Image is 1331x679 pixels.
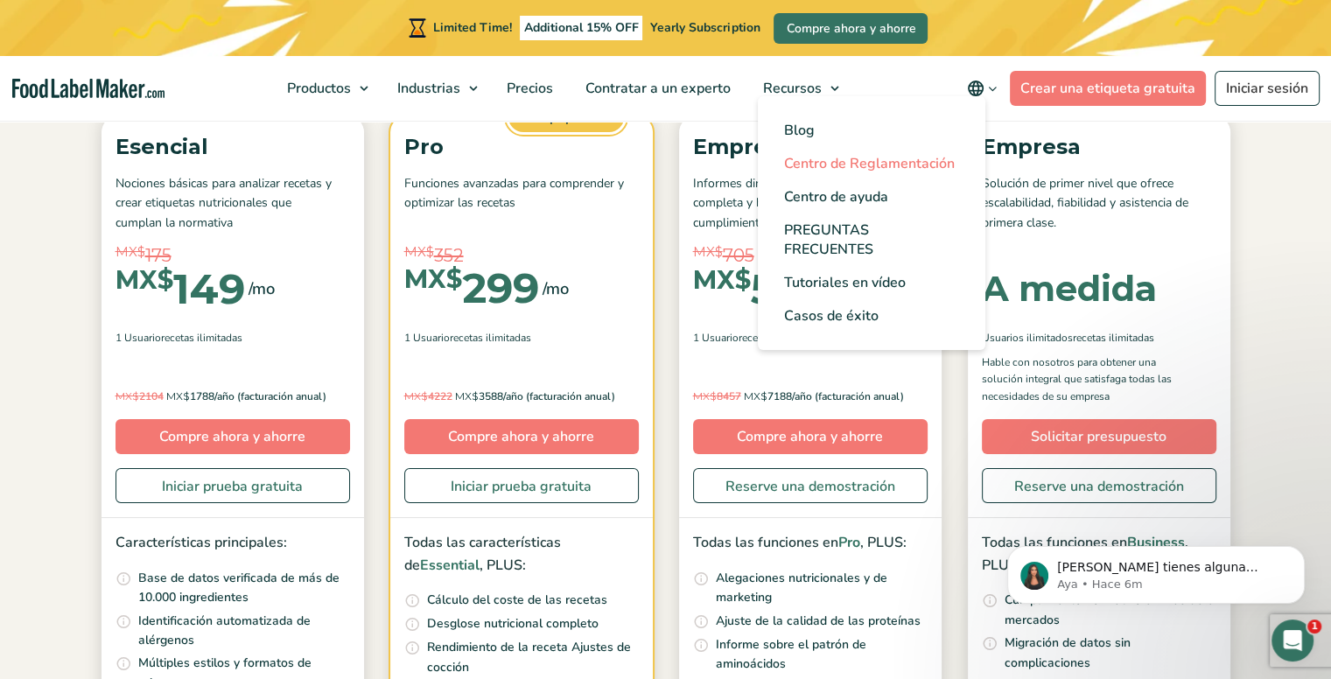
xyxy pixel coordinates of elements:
del: 2104 [116,389,164,403]
span: 1 Usuario [116,330,161,346]
span: Recetas ilimitadas [739,330,820,346]
span: Tutoriales en vídeo [784,273,906,292]
a: Reserve una demostración [982,468,1216,503]
div: A medida [982,271,1157,306]
p: Funciones avanzadas para comprender y optimizar las recetas [404,174,639,233]
a: Iniciar prueba gratuita [116,468,350,503]
iframe: Intercom notifications mensaje [981,509,1331,632]
span: Centro de Reglamentación [784,154,955,173]
span: Casos de éxito [784,306,879,325]
p: Empresa [982,130,1216,164]
p: Pro [404,130,639,164]
span: 705 [723,242,754,269]
span: PREGUNTAS FRECUENTES [784,220,873,259]
p: Solución de primer nivel que ofrece escalabilidad, fiabilidad y asistencia de primera clase. [982,174,1216,233]
span: Precios [501,79,555,98]
p: Migración de datos sin complicaciones [1005,633,1216,673]
div: 149 [116,268,245,310]
span: MX$ [693,268,751,293]
a: Reserve una demostración [693,468,928,503]
span: Blog [784,121,815,140]
p: Esencial [116,130,350,164]
a: Tutoriales en vídeo [758,266,985,299]
span: Centro de ayuda [784,187,888,206]
span: MX$ [744,389,767,402]
div: 299 [404,267,539,309]
a: Centro de Reglamentación [758,147,985,180]
p: Todas las características de , PLUS: [404,532,639,577]
a: Crear una etiqueta gratuita [1010,71,1206,106]
p: Alegaciones nutricionales y de marketing [716,569,928,608]
span: 175 [145,242,172,269]
p: 3588/año (facturación anual) [404,388,639,405]
span: MX$ [693,242,723,262]
p: Rendimiento de la receta Ajustes de cocción [427,638,639,677]
p: Desglose nutricional completo [427,614,599,633]
a: Iniciar sesión [1215,71,1320,106]
span: MX$ [404,267,462,292]
span: MX$ [693,389,717,402]
p: Ajuste de la calidad de las proteínas [716,612,921,631]
span: Yearly Subscription [650,19,760,36]
a: Contratar a un experto [570,56,743,121]
a: Compre ahora y ahorre [774,13,928,44]
p: Empresas [693,130,928,164]
p: Características principales: [116,532,350,555]
a: Solicitar presupuesto [982,419,1216,454]
p: 1788/año (facturación anual) [116,388,350,405]
span: Limited Time! [433,19,512,36]
span: /mo [249,276,275,301]
del: 8457 [693,389,741,403]
a: Iniciar prueba gratuita [404,468,639,503]
a: Centro de ayuda [758,180,985,213]
a: Casos de éxito [758,299,985,332]
a: Compre ahora y ahorre [693,419,928,454]
del: 4222 [404,389,452,403]
a: Blog [758,114,985,147]
span: Pro [838,533,860,552]
span: MX$ [116,389,139,402]
p: Informe sobre el patrón de aminoácidos [716,635,928,675]
span: Contratar a un experto [580,79,732,98]
span: 1 Usuario [404,330,450,346]
span: Additional 15% OFF [520,16,643,40]
span: MX$ [116,268,173,293]
p: Nociones básicas para analizar recetas y crear etiquetas nutricionales que cumplan la normativa [116,174,350,233]
a: Compre ahora y ahorre [404,419,639,454]
span: Productos [282,79,353,98]
span: MX$ [404,389,428,402]
span: 1 [1307,619,1321,633]
span: Usuarios ilimitados [982,330,1073,346]
p: Base de datos verificada de más de 10.000 ingredientes [138,569,350,608]
a: Industrias [382,56,487,121]
div: 599 [693,268,828,310]
p: Todas las funciones en , PLUS: [693,532,928,555]
a: Recursos [747,56,848,121]
span: Industrias [392,79,462,98]
p: Cálculo del coste de las recetas [427,591,607,610]
span: /mo [543,276,569,301]
p: Hable con nosotros para obtener una solución integral que satisfaga todas las necesidades de su e... [982,354,1183,405]
span: Recetas ilimitadas [450,330,531,346]
iframe: Intercom live chat [1271,619,1313,661]
span: Essential [420,556,480,575]
span: MX$ [455,389,479,402]
span: 352 [434,242,464,269]
span: MX$ [404,242,434,262]
a: Compre ahora y ahorre [116,419,350,454]
span: Recursos [758,79,823,98]
span: MX$ [166,389,190,402]
p: Informes dinámicos, personalización completa y herramientas de cumplimiento premium [693,174,928,233]
p: Identificación automatizada de alérgenos [138,612,350,651]
span: Recetas ilimitadas [1073,330,1154,346]
p: 7188/año (facturación anual) [693,388,928,405]
span: 1 Usuario [693,330,739,346]
span: Recetas ilimitadas [161,330,242,346]
a: Productos [271,56,377,121]
span: MX$ [116,242,145,262]
a: PREGUNTAS FRECUENTES [758,213,985,266]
